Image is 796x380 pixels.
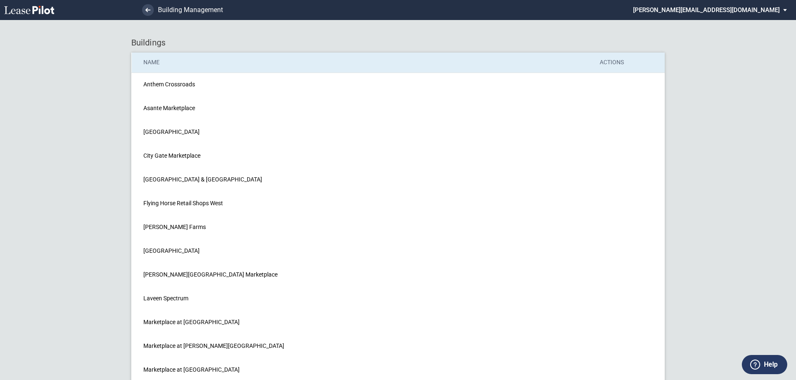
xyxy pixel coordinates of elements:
button: Help [742,355,787,374]
th: Name [132,53,594,73]
a: [PERSON_NAME] Farms [143,224,206,230]
a: [PERSON_NAME][GEOGRAPHIC_DATA] Marketplace [143,271,278,278]
a: Anthem Crossroads [143,81,195,88]
a: [GEOGRAPHIC_DATA] [143,247,200,254]
a: Asante Marketplace [143,105,195,111]
a: [GEOGRAPHIC_DATA] & [GEOGRAPHIC_DATA] [143,176,262,183]
th: Actions [594,53,665,73]
a: Marketplace at [GEOGRAPHIC_DATA] [143,319,240,325]
a: Flying Horse Retail Shops West [143,200,223,206]
div: Buildings [131,37,665,48]
label: Help [764,359,778,370]
a: Marketplace at [PERSON_NAME][GEOGRAPHIC_DATA] [143,342,284,349]
a: Marketplace at [GEOGRAPHIC_DATA] [143,366,240,373]
a: [GEOGRAPHIC_DATA] [143,128,200,135]
a: Laveen Spectrum [143,295,188,302]
a: City Gate Marketplace [143,152,200,159]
